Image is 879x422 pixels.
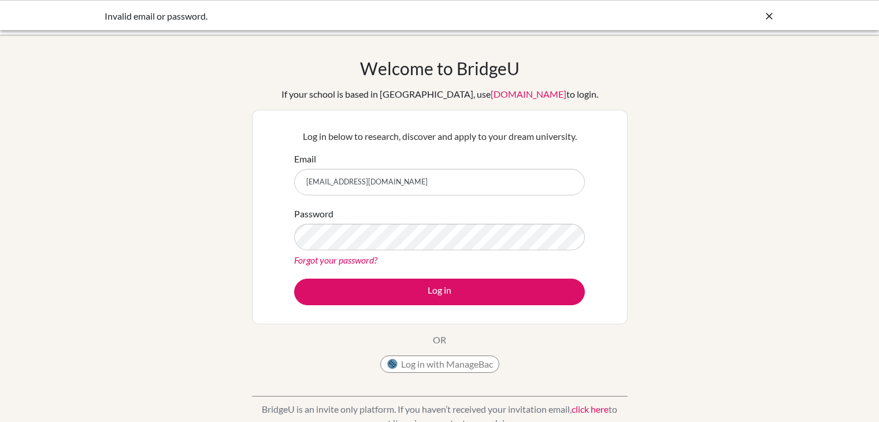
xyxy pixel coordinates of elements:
label: Password [294,207,333,221]
label: Email [294,152,316,166]
a: [DOMAIN_NAME] [491,88,566,99]
h1: Welcome to BridgeU [360,58,520,79]
p: OR [433,333,446,347]
div: If your school is based in [GEOGRAPHIC_DATA], use to login. [281,87,598,101]
a: click here [572,404,609,414]
button: Log in [294,279,585,305]
div: Invalid email or password. [105,9,602,23]
p: Log in below to research, discover and apply to your dream university. [294,129,585,143]
button: Log in with ManageBac [380,356,499,373]
a: Forgot your password? [294,254,377,265]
